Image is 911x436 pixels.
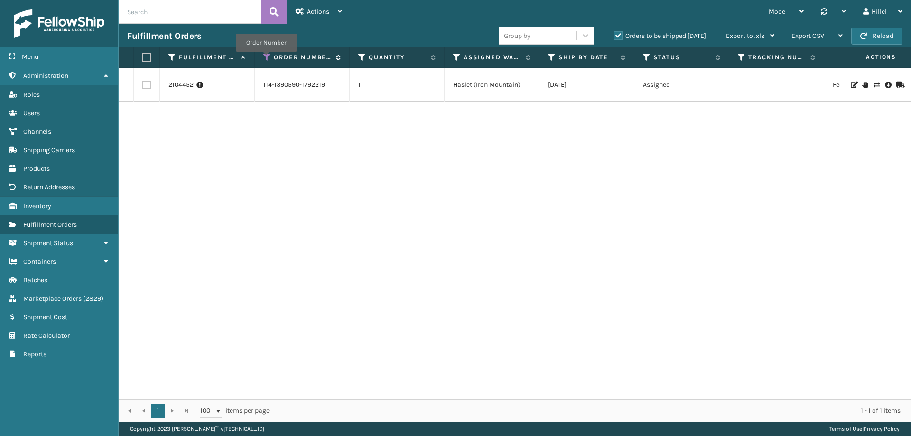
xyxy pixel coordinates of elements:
[769,8,785,16] span: Mode
[274,53,331,62] label: Order Number
[23,109,40,117] span: Users
[558,53,616,62] label: Ship By Date
[23,350,46,358] span: Reports
[200,404,270,418] span: items per page
[23,183,75,191] span: Return Addresses
[445,68,539,102] td: Haslet (Iron Mountain)
[23,128,51,136] span: Channels
[130,422,264,436] p: Copyright 2023 [PERSON_NAME]™ v [TECHNICAL_ID]
[23,165,50,173] span: Products
[23,239,73,247] span: Shipment Status
[83,295,103,303] span: ( 2829 )
[851,82,856,88] i: Edit
[504,31,530,41] div: Group by
[307,8,329,16] span: Actions
[151,404,165,418] a: 1
[14,9,104,38] img: logo
[23,258,56,266] span: Containers
[283,406,901,416] div: 1 - 1 of 1 items
[874,82,879,88] i: Change shipping
[829,422,900,436] div: |
[23,91,40,99] span: Roles
[23,295,82,303] span: Marketplace Orders
[22,53,38,61] span: Menu
[829,426,862,432] a: Terms of Use
[23,72,68,80] span: Administration
[653,53,711,62] label: Status
[862,82,868,88] i: On Hold
[350,68,445,102] td: 1
[836,49,902,65] span: Actions
[726,32,764,40] span: Export to .xls
[23,332,70,340] span: Rate Calculator
[539,68,634,102] td: [DATE]
[23,202,51,210] span: Inventory
[23,221,77,229] span: Fulfillment Orders
[200,406,214,416] span: 100
[634,68,729,102] td: Assigned
[885,80,891,90] i: Pull Label
[127,30,201,42] h3: Fulfillment Orders
[864,426,900,432] a: Privacy Policy
[896,82,902,88] i: Mark as Shipped
[168,80,194,90] a: 2104452
[179,53,236,62] label: Fulfillment Order Id
[614,32,706,40] label: Orders to be shipped [DATE]
[464,53,521,62] label: Assigned Warehouse
[851,28,902,45] button: Reload
[263,80,325,90] a: 114-1390590-1792219
[791,32,824,40] span: Export CSV
[748,53,806,62] label: Tracking Number
[23,313,67,321] span: Shipment Cost
[23,146,75,154] span: Shipping Carriers
[23,276,47,284] span: Batches
[369,53,426,62] label: Quantity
